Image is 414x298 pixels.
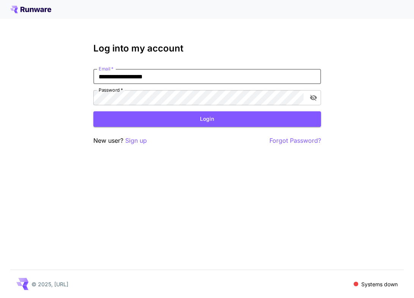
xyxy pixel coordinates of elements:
[307,91,320,105] button: toggle password visibility
[125,136,147,145] button: Sign up
[93,111,321,127] button: Login
[93,43,321,54] h3: Log into my account
[31,280,68,288] p: © 2025, [URL]
[269,136,321,145] button: Forgot Password?
[93,136,147,145] p: New user?
[361,280,398,288] p: Systems down
[99,66,113,72] label: Email
[99,87,123,93] label: Password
